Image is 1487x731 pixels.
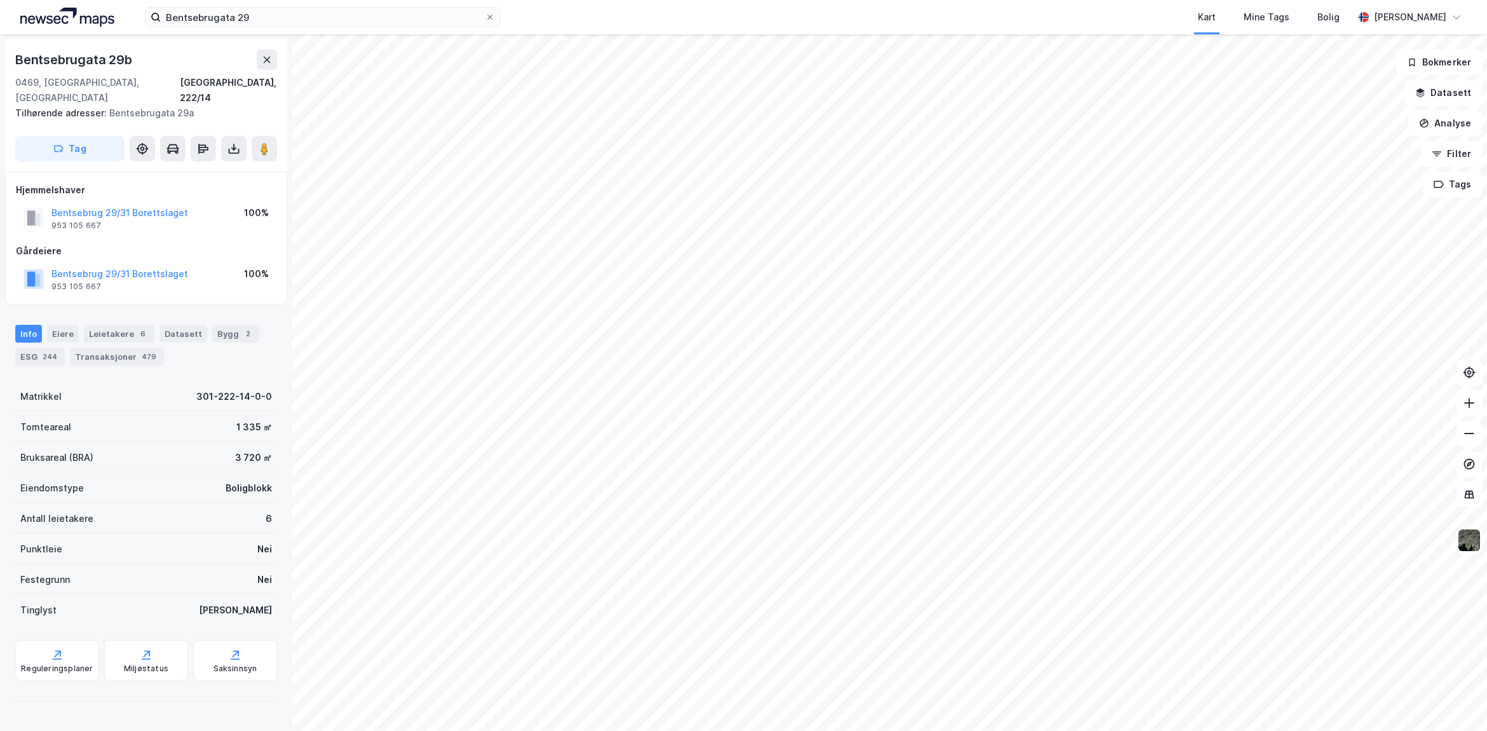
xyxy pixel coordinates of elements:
[15,50,135,70] div: Bentsebrugata 29b
[214,664,257,674] div: Saksinnsyn
[139,350,159,363] div: 479
[161,8,485,27] input: Søk på adresse, matrikkel, gårdeiere, leietakere eller personer
[51,221,101,231] div: 953 105 667
[266,511,272,526] div: 6
[20,511,93,526] div: Antall leietakere
[20,603,57,618] div: Tinglyst
[20,572,70,587] div: Festegrunn
[20,389,62,404] div: Matrikkel
[20,8,114,27] img: logo.a4113a55bc3d86da70a041830d287a7e.svg
[236,420,272,435] div: 1 335 ㎡
[196,389,272,404] div: 301-222-14-0-0
[1198,10,1216,25] div: Kart
[1408,111,1482,136] button: Analyse
[226,481,272,496] div: Boligblokk
[16,182,276,198] div: Hjemmelshaver
[241,327,254,340] div: 2
[235,450,272,465] div: 3 720 ㎡
[15,136,125,161] button: Tag
[257,542,272,557] div: Nei
[15,348,65,365] div: ESG
[1244,10,1289,25] div: Mine Tags
[137,327,149,340] div: 6
[180,75,277,106] div: [GEOGRAPHIC_DATA], 222/14
[15,107,109,118] span: Tilhørende adresser:
[1374,10,1446,25] div: [PERSON_NAME]
[15,75,180,106] div: 0469, [GEOGRAPHIC_DATA], [GEOGRAPHIC_DATA]
[160,325,207,343] div: Datasett
[20,542,62,557] div: Punktleie
[212,325,259,343] div: Bygg
[1396,50,1482,75] button: Bokmerker
[257,572,272,587] div: Nei
[244,266,269,282] div: 100%
[1423,670,1487,731] iframe: Chat Widget
[1317,10,1340,25] div: Bolig
[70,348,164,365] div: Transaksjoner
[15,106,267,121] div: Bentsebrugata 29a
[1457,528,1481,552] img: 9k=
[16,243,276,259] div: Gårdeiere
[199,603,272,618] div: [PERSON_NAME]
[20,481,84,496] div: Eiendomstype
[244,205,269,221] div: 100%
[1404,80,1482,106] button: Datasett
[15,325,42,343] div: Info
[84,325,154,343] div: Leietakere
[1423,670,1487,731] div: Kontrollprogram for chat
[1421,141,1482,167] button: Filter
[51,282,101,292] div: 953 105 667
[21,664,93,674] div: Reguleringsplaner
[124,664,168,674] div: Miljøstatus
[1423,172,1482,197] button: Tags
[20,420,71,435] div: Tomteareal
[40,350,60,363] div: 244
[47,325,79,343] div: Eiere
[20,450,93,465] div: Bruksareal (BRA)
